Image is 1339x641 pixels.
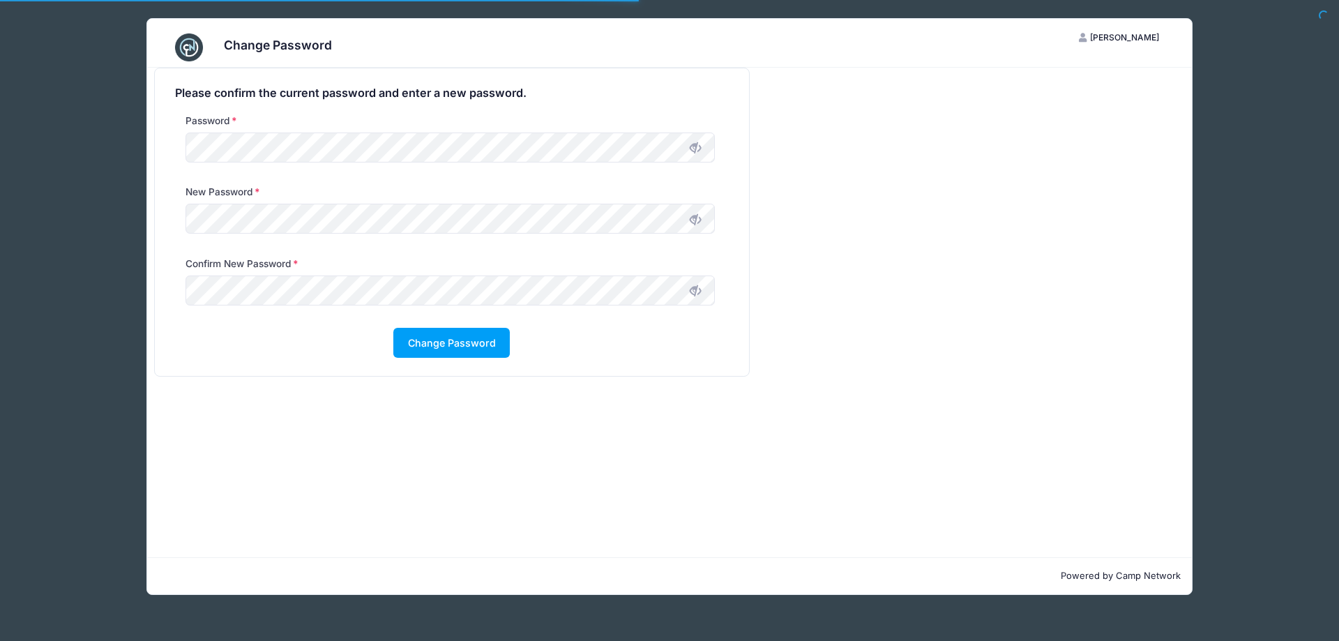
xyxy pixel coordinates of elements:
img: CampNetwork [175,33,203,61]
h3: Change Password [224,38,332,52]
h4: Please confirm the current password and enter a new password. [175,86,729,100]
button: Change Password [393,328,510,358]
label: Password [186,114,237,128]
label: Confirm New Password [186,257,298,271]
p: Powered by Camp Network [158,569,1181,583]
button: [PERSON_NAME] [1067,26,1172,50]
span: [PERSON_NAME] [1090,32,1159,43]
label: New Password [186,185,260,199]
